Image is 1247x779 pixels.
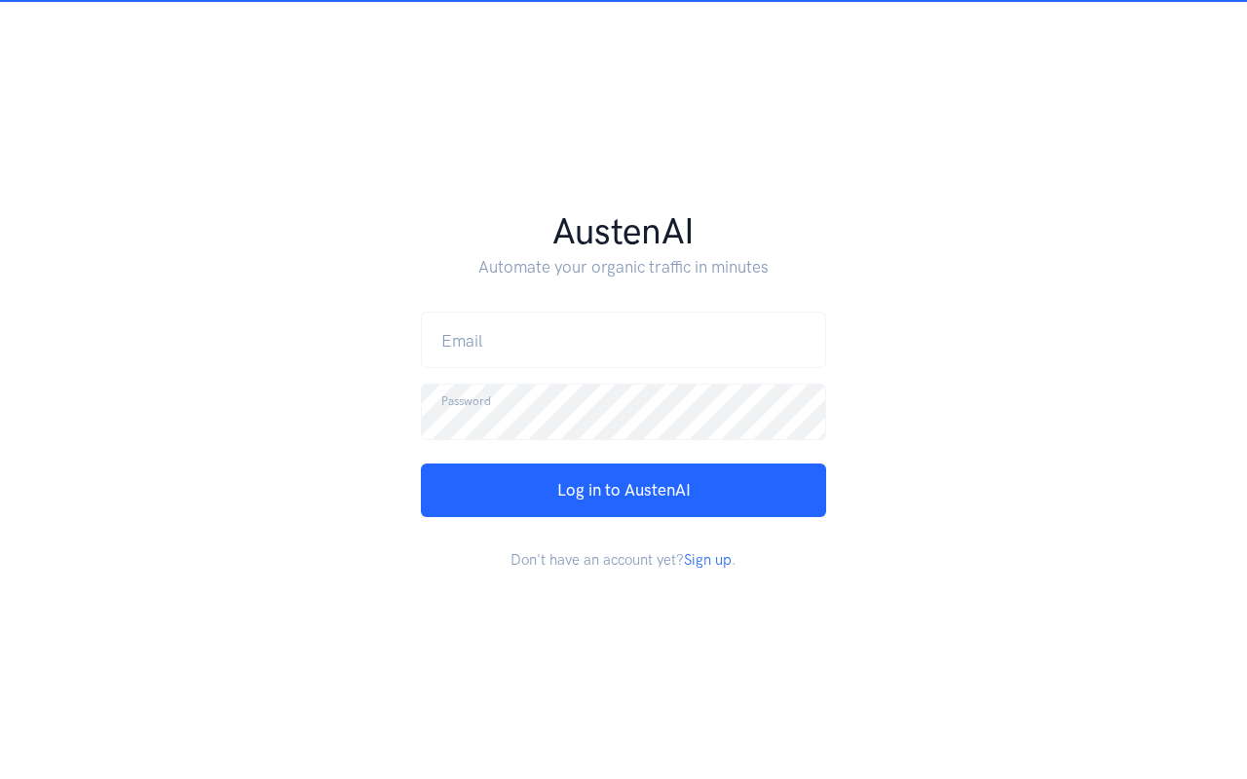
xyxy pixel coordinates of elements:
input: name@address.com [421,312,827,368]
p: Don't have an account yet? . [421,548,827,572]
button: Log in to AustenAI [421,464,827,517]
h1: AustenAI [421,207,827,254]
a: Sign up [684,551,732,569]
p: Automate your organic traffic in minutes [421,254,827,280]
